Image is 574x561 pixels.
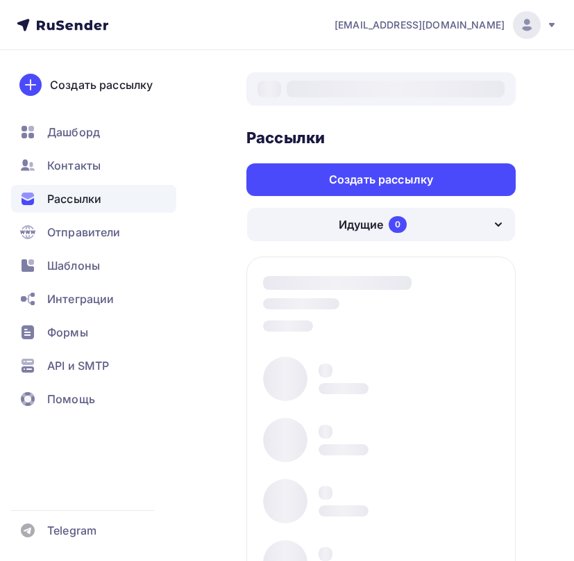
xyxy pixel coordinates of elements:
span: Контакты [47,157,101,174]
a: Шаблоны [11,252,176,279]
a: Формы [11,318,176,346]
div: 0 [389,216,407,233]
a: [EMAIL_ADDRESS][DOMAIN_NAME] [335,11,557,39]
span: Отправители [47,224,121,241]
span: Telegram [47,522,96,539]
div: Создать рассылку [50,76,153,93]
div: Создать рассылку [329,172,433,188]
a: Отправители [11,218,176,246]
span: Шаблоны [47,257,100,274]
a: Контакты [11,152,176,179]
span: [EMAIL_ADDRESS][DOMAIN_NAME] [335,18,505,32]
a: Дашборд [11,118,176,146]
span: Помощь [47,391,95,407]
h3: Рассылки [246,128,516,147]
span: Дашборд [47,124,100,140]
span: Рассылки [47,190,101,207]
span: Формы [47,324,88,341]
div: Идущие [339,216,383,233]
span: Интеграции [47,291,114,307]
button: Идущие 0 [246,207,516,242]
span: API и SMTP [47,357,109,374]
a: Рассылки [11,185,176,213]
